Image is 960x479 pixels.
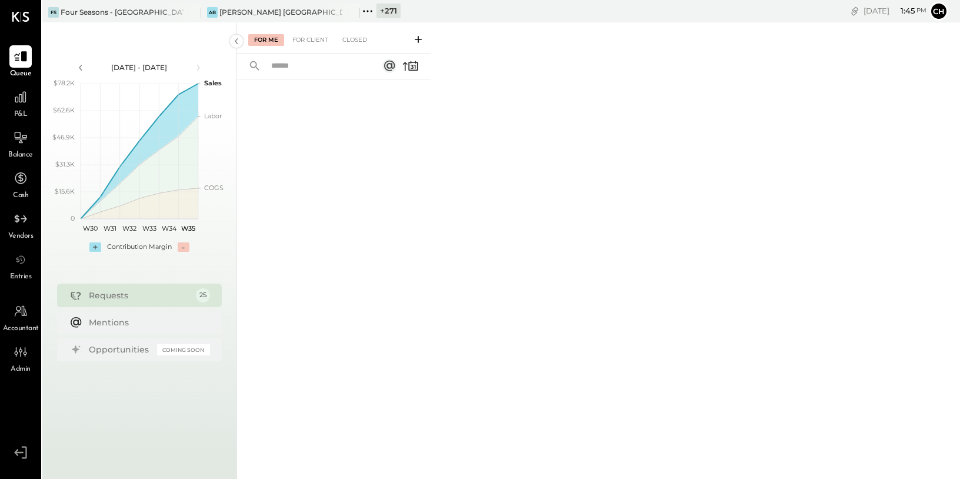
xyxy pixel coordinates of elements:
div: Opportunities [89,344,151,355]
div: - [178,242,189,252]
text: W30 [83,224,98,232]
text: $62.6K [53,106,75,114]
div: + [89,242,101,252]
a: P&L [1,86,41,120]
text: $78.2K [54,79,75,87]
div: Mentions [89,317,204,328]
text: COGS [204,184,224,192]
div: + 271 [376,4,401,18]
text: W32 [122,224,136,232]
div: [DATE] - [DATE] [89,62,189,72]
a: Balance [1,127,41,161]
div: Closed [336,34,373,46]
text: Sales [204,79,222,87]
text: $15.6K [55,187,75,195]
text: $31.3K [55,160,75,168]
span: Balance [8,150,33,161]
div: Coming Soon [157,344,210,355]
span: Vendors [8,231,34,242]
div: Contribution Margin [107,242,172,252]
div: [DATE] [864,5,926,16]
div: For Me [248,34,284,46]
text: W33 [142,224,156,232]
button: Ch [929,2,948,21]
span: Entries [10,272,32,282]
a: Vendors [1,208,41,242]
text: W34 [161,224,176,232]
div: Requests [89,290,190,301]
text: W35 [181,224,195,232]
div: AB [207,7,218,18]
a: Admin [1,341,41,375]
span: Admin [11,364,31,375]
span: Accountant [3,324,39,334]
a: Cash [1,167,41,201]
div: 25 [196,288,210,302]
text: W31 [104,224,116,232]
div: [PERSON_NAME] [GEOGRAPHIC_DATA] [219,7,342,17]
text: 0 [71,214,75,222]
span: Cash [13,191,28,201]
div: Four Seasons - [GEOGRAPHIC_DATA] [61,7,184,17]
text: $46.9K [52,133,75,141]
div: copy link [849,5,861,17]
div: For Client [286,34,334,46]
span: Queue [10,69,32,79]
a: Accountant [1,300,41,334]
a: Queue [1,45,41,79]
span: P&L [14,109,28,120]
text: Labor [204,112,222,120]
div: FS [48,7,59,18]
a: Entries [1,248,41,282]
